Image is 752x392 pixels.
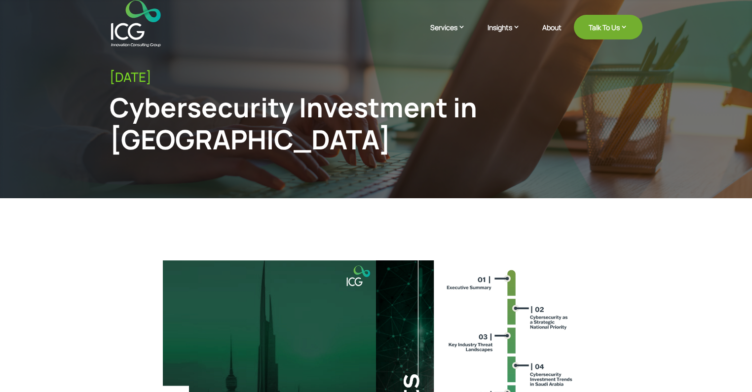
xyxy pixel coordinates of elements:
div: [DATE] [110,70,642,85]
a: Insights [488,22,530,47]
a: Services [430,22,475,47]
div: Cybersecurity Investment in [GEOGRAPHIC_DATA] [110,91,520,155]
a: Talk To Us [574,15,642,39]
a: About [542,24,562,47]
